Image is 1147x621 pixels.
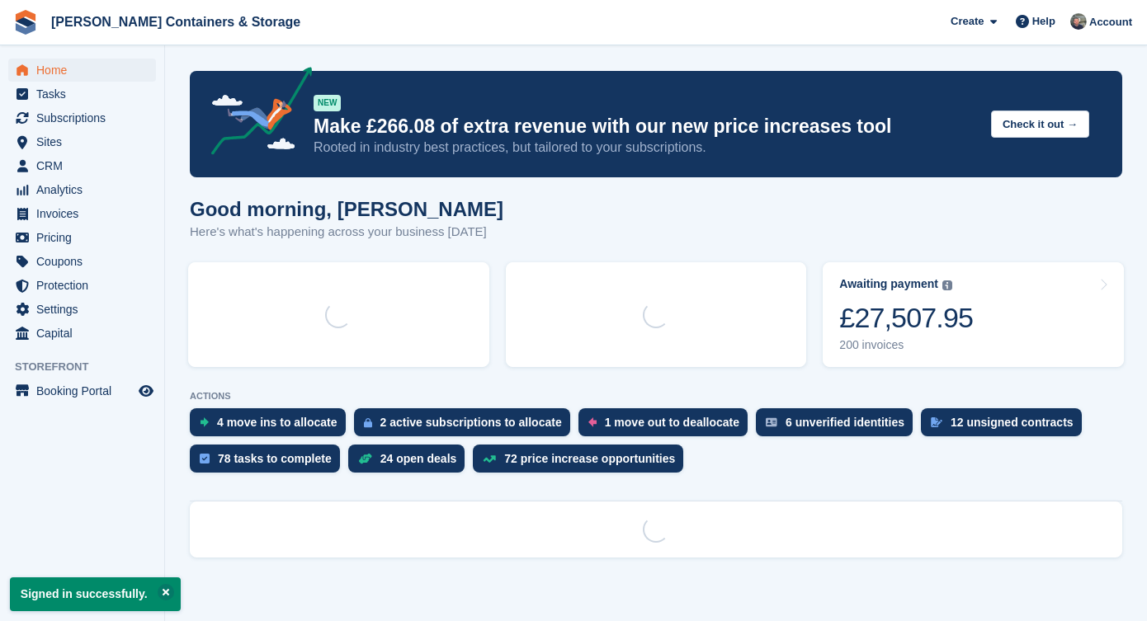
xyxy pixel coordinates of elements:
a: menu [8,298,156,321]
div: 78 tasks to complete [218,452,332,465]
span: Booking Portal [36,379,135,402]
span: Subscriptions [36,106,135,129]
span: CRM [36,154,135,177]
div: 12 unsigned contracts [951,416,1074,429]
img: stora-icon-8386f47178a22dfd0bd8f6a31ec36ba5ce8667c1dd55bd0f319d3a0aa187defe.svg [13,10,38,35]
a: 1 move out to deallocate [578,408,756,445]
div: 72 price increase opportunities [504,452,675,465]
a: menu [8,379,156,402]
a: menu [8,274,156,297]
p: Signed in successfully. [10,577,181,611]
img: verify_identity-adf6edd0f0f0b5bbfe63781bf79b02c33cf7c696d77639b501bdc392416b5a36.svg [766,417,777,427]
a: 2 active subscriptions to allocate [354,408,578,445]
a: menu [8,202,156,225]
a: menu [8,322,156,345]
span: Analytics [36,178,135,201]
span: Tasks [36,82,135,106]
img: Adam Greenhalgh [1070,13,1087,30]
span: Help [1032,13,1055,30]
div: Awaiting payment [839,277,938,291]
span: Pricing [36,226,135,249]
a: [PERSON_NAME] Containers & Storage [45,8,307,35]
img: task-75834270c22a3079a89374b754ae025e5fb1db73e45f91037f5363f120a921f8.svg [200,454,210,463]
a: 24 open deals [348,445,474,481]
a: menu [8,82,156,106]
a: menu [8,178,156,201]
a: 4 move ins to allocate [190,408,354,445]
span: Create [951,13,984,30]
div: 24 open deals [380,452,457,465]
a: menu [8,154,156,177]
span: Invoices [36,202,135,225]
span: Capital [36,322,135,345]
span: Home [36,59,135,82]
p: Rooted in industry best practices, but tailored to your subscriptions. [314,139,978,157]
a: menu [8,250,156,273]
div: 2 active subscriptions to allocate [380,416,562,429]
span: Protection [36,274,135,297]
p: ACTIONS [190,391,1122,402]
span: Storefront [15,359,164,375]
img: contract_signature_icon-13c848040528278c33f63329250d36e43548de30e8caae1d1a13099fd9432cc5.svg [931,417,942,427]
div: 6 unverified identities [786,416,904,429]
a: 78 tasks to complete [190,445,348,481]
a: menu [8,226,156,249]
a: Awaiting payment £27,507.95 200 invoices [823,262,1124,367]
span: Sites [36,130,135,153]
p: Here's what's happening across your business [DATE] [190,223,503,242]
p: Make £266.08 of extra revenue with our new price increases tool [314,115,978,139]
img: move_ins_to_allocate_icon-fdf77a2bb77ea45bf5b3d319d69a93e2d87916cf1d5bf7949dd705db3b84f3ca.svg [200,417,209,427]
div: 200 invoices [839,338,973,352]
img: active_subscription_to_allocate_icon-d502201f5373d7db506a760aba3b589e785aa758c864c3986d89f69b8ff3... [364,417,372,428]
a: menu [8,106,156,129]
a: Preview store [136,381,156,401]
a: menu [8,59,156,82]
img: move_outs_to_deallocate_icon-f764333ba52eb49d3ac5e1228854f67142a1ed5810a6f6cc68b1a99e826820c5.svg [588,417,597,427]
img: icon-info-grey-7440780725fd019a000dd9b08b2336e03edf1995a4989e88bcd33f0948082b44.svg [942,280,952,290]
div: 1 move out to deallocate [605,416,739,429]
div: £27,507.95 [839,301,973,335]
span: Coupons [36,250,135,273]
img: deal-1b604bf984904fb50ccaf53a9ad4b4a5d6e5aea283cecdc64d6e3604feb123c2.svg [358,453,372,464]
div: 4 move ins to allocate [217,416,337,429]
a: 6 unverified identities [756,408,921,445]
img: price_increase_opportunities-93ffe204e8149a01c8c9dc8f82e8f89637d9d84a8eef4429ea346261dce0b2c0.svg [483,455,496,463]
button: Check it out → [991,111,1089,138]
div: NEW [314,95,341,111]
h1: Good morning, [PERSON_NAME] [190,198,503,220]
a: menu [8,130,156,153]
span: Account [1089,14,1132,31]
a: 72 price increase opportunities [473,445,692,481]
img: price-adjustments-announcement-icon-8257ccfd72463d97f412b2fc003d46551f7dbcb40ab6d574587a9cd5c0d94... [197,67,313,161]
span: Settings [36,298,135,321]
a: 12 unsigned contracts [921,408,1090,445]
